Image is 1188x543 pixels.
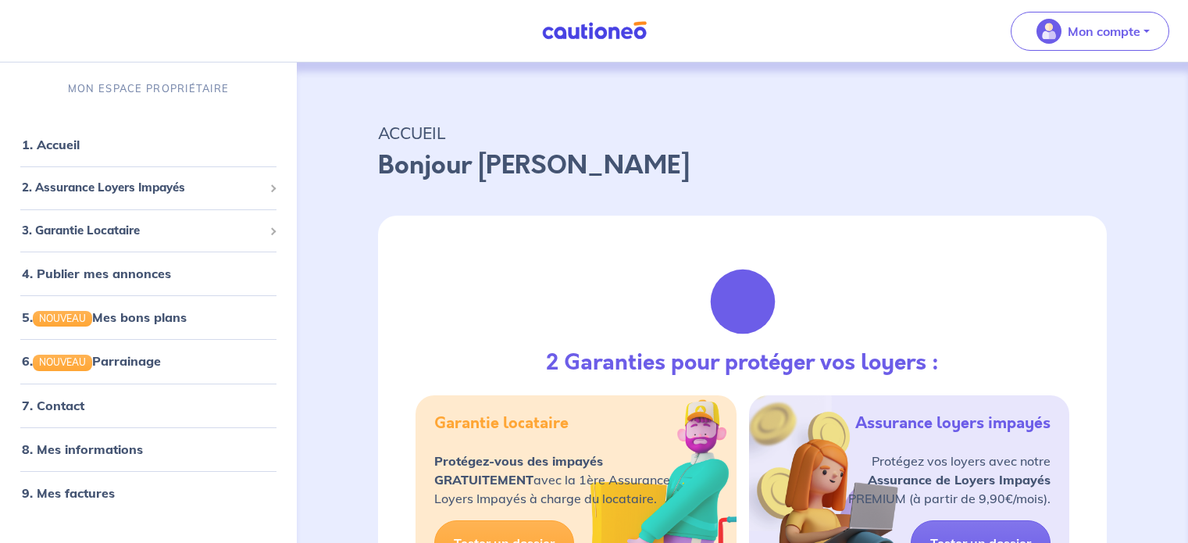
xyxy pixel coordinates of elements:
[434,414,569,433] h5: Garantie locataire
[434,452,670,508] p: avec la 1ère Assurance Loyers Impayés à charge du locataire.
[546,350,939,377] h3: 2 Garanties pour protéger vos loyers :
[6,390,291,421] div: 7. Contact
[68,81,229,96] p: MON ESPACE PROPRIÉTAIRE
[22,137,80,152] a: 1. Accueil
[22,222,263,240] span: 3. Garantie Locataire
[868,472,1051,488] strong: Assurance de Loyers Impayés
[1011,12,1169,51] button: illu_account_valid_menu.svgMon compte
[6,216,291,246] div: 3. Garantie Locataire
[22,353,161,369] a: 6.NOUVEAUParrainage
[22,266,171,281] a: 4. Publier mes annonces
[22,485,115,501] a: 9. Mes factures
[848,452,1051,508] p: Protégez vos loyers avec notre PREMIUM (à partir de 9,90€/mois).
[6,173,291,203] div: 2. Assurance Loyers Impayés
[6,434,291,465] div: 8. Mes informations
[855,414,1051,433] h5: Assurance loyers impayés
[22,309,187,325] a: 5.NOUVEAUMes bons plans
[6,477,291,509] div: 9. Mes factures
[1068,22,1140,41] p: Mon compte
[1036,19,1061,44] img: illu_account_valid_menu.svg
[378,147,1107,184] p: Bonjour [PERSON_NAME]
[6,258,291,289] div: 4. Publier mes annonces
[22,398,84,413] a: 7. Contact
[6,302,291,333] div: 5.NOUVEAUMes bons plans
[701,259,785,344] img: justif-loupe
[536,21,653,41] img: Cautioneo
[6,345,291,377] div: 6.NOUVEAUParrainage
[6,129,291,160] div: 1. Accueil
[434,453,603,488] strong: Protégez-vous des impayés GRATUITEMENT
[378,119,1107,147] p: ACCUEIL
[22,441,143,457] a: 8. Mes informations
[22,179,263,197] span: 2. Assurance Loyers Impayés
